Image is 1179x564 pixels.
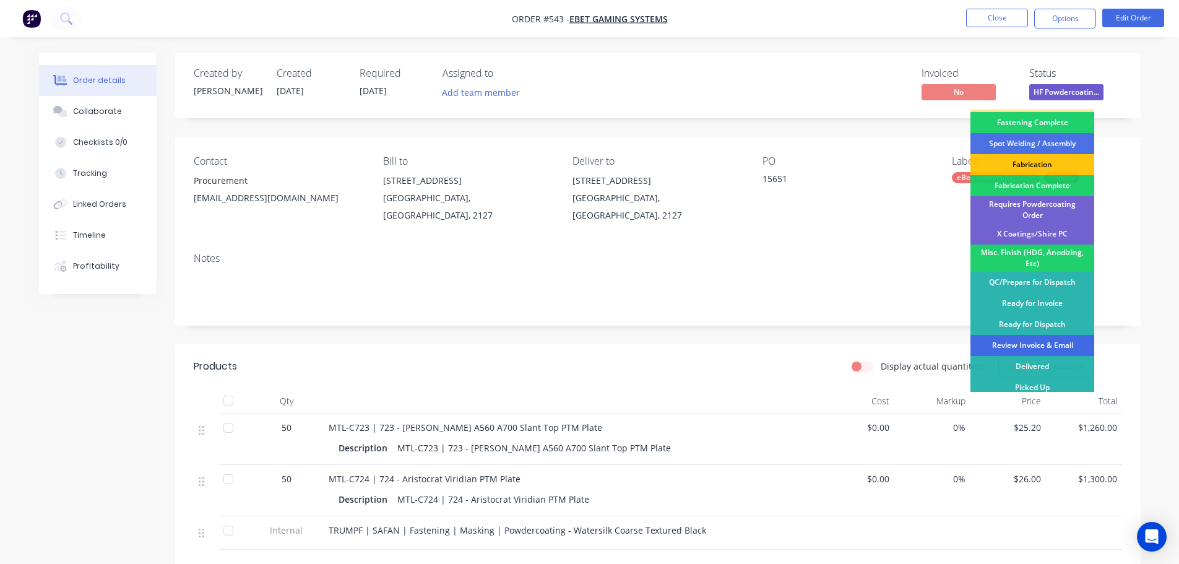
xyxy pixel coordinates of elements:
[194,84,262,97] div: [PERSON_NAME]
[1029,67,1122,79] div: Status
[39,65,157,96] button: Order details
[194,172,363,189] div: Procurement
[1102,9,1164,27] button: Edit Order
[73,261,119,272] div: Profitability
[970,154,1094,175] div: Fabrication
[881,360,983,373] label: Display actual quantities
[39,158,157,189] button: Tracking
[970,175,1094,196] div: Fabrication Complete
[282,421,292,434] span: 50
[443,67,566,79] div: Assigned to
[194,67,262,79] div: Created by
[194,172,363,212] div: Procurement[EMAIL_ADDRESS][DOMAIN_NAME]
[194,359,237,374] div: Products
[970,335,1094,356] div: Review Invoice & Email
[762,172,917,189] div: 15651
[975,472,1042,485] span: $26.00
[824,421,890,434] span: $0.00
[277,85,304,97] span: [DATE]
[39,96,157,127] button: Collaborate
[73,199,126,210] div: Linked Orders
[249,389,324,414] div: Qty
[819,389,895,414] div: Cost
[360,67,428,79] div: Required
[970,314,1094,335] div: Ready for Dispatch
[339,439,392,457] div: Description
[970,133,1094,154] div: Spot Welding / Assembly
[970,389,1047,414] div: Price
[1034,9,1096,28] button: Options
[392,490,594,508] div: MTL-C724 | 724 - Aristocrat Viridian PTM Plate
[39,251,157,282] button: Profitability
[569,13,668,25] a: eBet Gaming Systems
[73,106,122,117] div: Collaborate
[392,439,676,457] div: MTL-C723 | 723 - [PERSON_NAME] A560 A700 Slant Top PTM Plate
[73,168,107,179] div: Tracking
[970,293,1094,314] div: Ready for Invoice
[39,189,157,220] button: Linked Orders
[1051,472,1117,485] span: $1,300.00
[1029,84,1103,103] button: HF Powdercoatin...
[762,155,932,167] div: PO
[922,84,996,100] span: No
[970,223,1094,245] div: X Coatings/Shire PC
[443,84,527,101] button: Add team member
[22,9,41,28] img: Factory
[73,75,126,86] div: Order details
[39,127,157,158] button: Checklists 0/0
[282,472,292,485] span: 50
[572,172,742,189] div: [STREET_ADDRESS]
[922,67,1014,79] div: Invoiced
[1029,84,1103,100] span: HF Powdercoatin...
[970,272,1094,293] div: QC/Prepare for Dispatch
[360,85,387,97] span: [DATE]
[329,473,520,485] span: MTL-C724 | 724 - Aristocrat Viridian PTM Plate
[970,377,1094,398] div: Picked Up
[277,67,345,79] div: Created
[383,189,553,224] div: [GEOGRAPHIC_DATA], [GEOGRAPHIC_DATA], 2127
[1137,522,1167,552] div: Open Intercom Messenger
[970,196,1094,223] div: Requires Powdercoating Order
[572,189,742,224] div: [GEOGRAPHIC_DATA], [GEOGRAPHIC_DATA], 2127
[194,253,1122,264] div: Notes
[383,172,553,189] div: [STREET_ADDRESS]
[894,389,970,414] div: Markup
[824,472,890,485] span: $0.00
[952,155,1121,167] div: Labels
[572,155,742,167] div: Deliver to
[975,421,1042,434] span: $25.20
[73,137,127,148] div: Checklists 0/0
[435,84,526,101] button: Add team member
[512,13,569,25] span: Order #543 -
[383,155,553,167] div: Bill to
[194,155,363,167] div: Contact
[970,112,1094,133] div: Fastening Complete
[339,490,392,508] div: Description
[966,9,1028,27] button: Close
[329,422,602,433] span: MTL-C723 | 723 - [PERSON_NAME] A560 A700 Slant Top PTM Plate
[254,524,319,537] span: Internal
[1046,389,1122,414] div: Total
[194,189,363,207] div: [EMAIL_ADDRESS][DOMAIN_NAME]
[952,172,1040,183] div: eBet Gaming Systems
[899,421,965,434] span: 0%
[1051,421,1117,434] span: $1,260.00
[970,245,1094,272] div: Misc. Finish (HDG, Anodizing, Etc)
[899,472,965,485] span: 0%
[970,356,1094,377] div: Delivered
[329,524,706,536] span: TRUMPF | SAFAN | Fastening | Masking | Powdercoating - Watersilk Coarse Textured Black
[73,230,106,241] div: Timeline
[39,220,157,251] button: Timeline
[383,172,553,224] div: [STREET_ADDRESS][GEOGRAPHIC_DATA], [GEOGRAPHIC_DATA], 2127
[572,172,742,224] div: [STREET_ADDRESS][GEOGRAPHIC_DATA], [GEOGRAPHIC_DATA], 2127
